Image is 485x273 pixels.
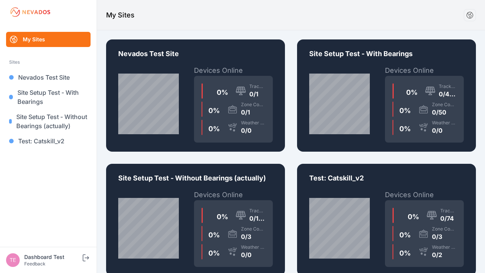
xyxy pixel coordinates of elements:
[6,253,20,267] img: Dashboard Test
[297,39,476,152] a: XX-37
[399,249,411,257] span: 0 %
[440,208,456,214] div: Trackers
[249,83,265,89] div: Trackers
[241,126,265,135] div: 0/0
[208,231,220,239] span: 0 %
[385,190,464,200] h2: Devices Online
[249,208,265,214] div: Trackers
[6,85,91,109] a: Site Setup Test - With Bearings
[6,109,91,133] a: Site Setup Test - Without Bearings (actually)
[6,32,91,47] a: My Sites
[241,108,265,117] div: 0/1
[194,65,273,76] h2: Devices Online
[208,107,220,115] span: 0 %
[309,49,464,65] p: Site Setup Test - With Bearings
[432,126,456,135] div: 0/0
[6,133,91,149] a: Test: Catskill_v2
[241,102,265,108] div: Zone Controllers
[440,214,456,223] div: 0/74
[432,250,456,259] div: 0/2
[432,108,456,117] div: 0/50
[432,244,456,250] div: Weather Sensors
[241,244,265,250] div: Weather Sensors
[208,125,220,133] span: 0 %
[439,89,456,99] div: 0/4027
[208,249,220,257] span: 0 %
[432,102,456,108] div: Zone Controllers
[217,213,228,221] span: 0 %
[241,226,265,232] div: Zone Controllers
[9,6,52,18] img: Nevados
[309,173,464,190] p: Test: Catskill_v2
[194,190,273,200] h2: Devices Online
[241,120,265,126] div: Weather Sensors
[24,261,45,267] a: Feedback
[385,65,464,76] h2: Devices Online
[241,250,265,259] div: 0/0
[399,125,411,133] span: 0 %
[408,213,419,221] span: 0 %
[118,49,273,65] p: Nevados Test Site
[24,253,81,261] div: Dashboard Test
[432,226,456,232] div: Zone Controllers
[241,232,265,241] div: 0/3
[432,120,456,126] div: Weather Sensors
[249,89,265,99] div: 0/1
[6,70,91,85] a: Nevados Test Site
[249,214,265,223] div: 0/185
[406,88,418,96] span: 0 %
[106,10,135,20] h1: My Sites
[439,83,456,89] div: Trackers
[432,232,456,241] div: 0/3
[399,231,411,239] span: 0 %
[217,88,228,96] span: 0 %
[9,58,88,67] div: Sites
[106,39,285,152] a: CA-00
[118,173,273,190] p: Site Setup Test - Without Bearings (actually)
[399,107,411,115] span: 0 %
